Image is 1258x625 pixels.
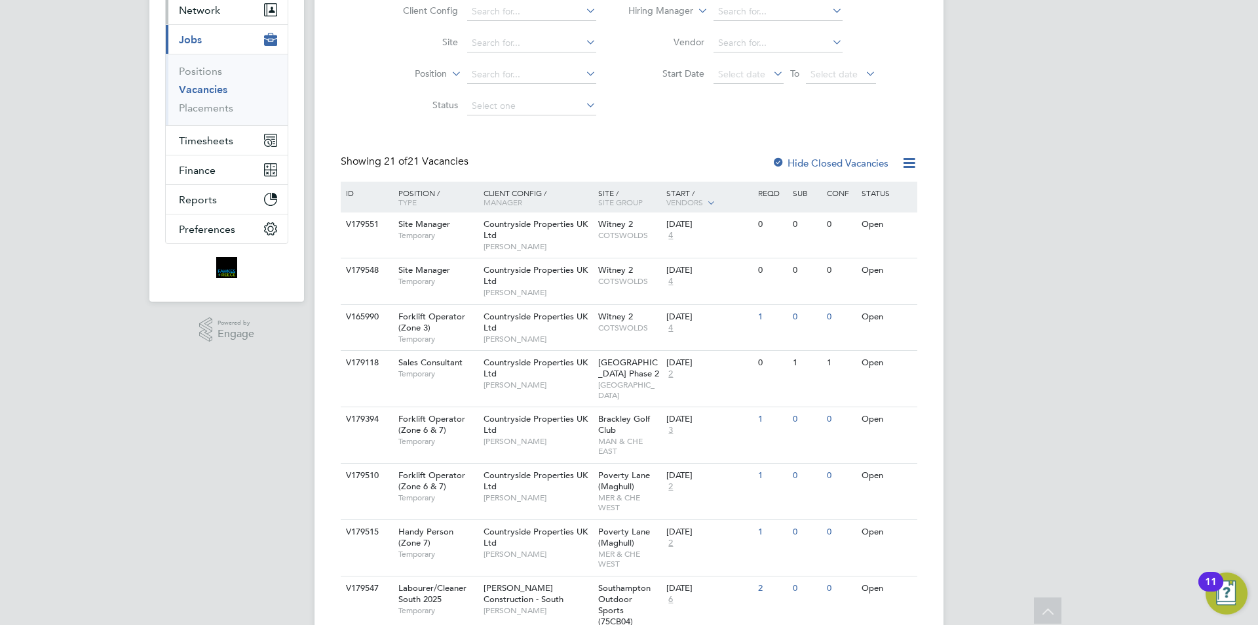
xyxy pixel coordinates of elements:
div: V179510 [343,464,389,488]
span: Temporary [398,276,477,287]
div: 0 [790,464,824,488]
div: Position / [389,182,480,213]
span: Temporary [398,493,477,503]
span: MER & CHE WEST [598,549,660,569]
div: 0 [824,212,858,237]
div: 1 [824,351,858,375]
div: V179548 [343,258,389,283]
span: 21 Vacancies [384,155,468,168]
div: Start / [663,182,755,214]
span: Temporary [398,334,477,344]
span: Select date [718,68,765,80]
a: Vacancies [179,83,227,96]
div: Open [858,407,915,432]
span: 2 [666,369,675,380]
div: 1 [755,305,789,329]
span: 4 [666,276,675,287]
div: V179394 [343,407,389,432]
div: 0 [790,520,824,544]
img: bromak-logo-retina.png [216,257,237,278]
span: Handy Person (Zone 7) [398,526,453,548]
span: Preferences [179,223,235,235]
span: 2 [666,538,675,549]
label: Hide Closed Vacancies [772,157,888,169]
span: Poverty Lane (Maghull) [598,470,650,492]
input: Search for... [714,3,843,21]
div: [DATE] [666,527,752,538]
div: Conf [824,182,858,204]
div: 0 [790,407,824,432]
div: V179551 [343,212,389,237]
div: 1 [755,407,789,432]
div: 0 [755,351,789,375]
span: Labourer/Cleaner South 2025 [398,582,467,605]
div: [DATE] [666,470,752,481]
span: Site Manager [398,264,450,275]
span: Countryside Properties UK Ltd [484,357,588,379]
span: To [786,65,803,82]
span: Vendors [666,197,703,207]
span: Timesheets [179,134,233,147]
div: V179547 [343,576,389,601]
span: Jobs [179,33,202,46]
div: 0 [790,305,824,329]
div: 0 [824,464,858,488]
span: Countryside Properties UK Ltd [484,218,588,241]
button: Reports [166,185,288,214]
div: 0 [824,258,858,283]
a: Powered byEngage [199,317,255,342]
span: Temporary [398,549,477,559]
span: Witney 2 [598,311,633,322]
span: Network [179,4,220,16]
span: [PERSON_NAME] [484,493,592,503]
span: [PERSON_NAME] [484,380,592,390]
div: 0 [824,305,858,329]
span: 4 [666,323,675,334]
div: Status [858,182,915,204]
div: Open [858,258,915,283]
button: Timesheets [166,126,288,155]
span: 3 [666,425,675,436]
span: MAN & CHE EAST [598,436,660,456]
span: Countryside Properties UK Ltd [484,264,588,287]
div: Client Config / [480,182,595,213]
div: ID [343,182,389,204]
div: V179118 [343,351,389,375]
span: [PERSON_NAME] [484,549,592,559]
div: [DATE] [666,583,752,594]
label: Site [383,36,458,48]
a: Positions [179,65,222,77]
label: Position [372,68,447,81]
div: Open [858,464,915,488]
div: V165990 [343,305,389,329]
span: Temporary [398,230,477,241]
span: Powered by [218,317,254,329]
span: COTSWOLDS [598,276,660,287]
div: Showing [341,155,471,169]
span: Site Group [598,197,643,207]
div: [DATE] [666,312,752,323]
div: Site / [595,182,664,213]
span: [PERSON_NAME] [484,605,592,616]
label: Client Config [383,5,458,16]
div: 0 [755,212,789,237]
span: COTSWOLDS [598,323,660,333]
span: Site Manager [398,218,450,230]
label: Hiring Manager [618,5,693,18]
div: V179515 [343,520,389,544]
input: Search for... [467,34,596,52]
div: 1 [790,351,824,375]
span: Countryside Properties UK Ltd [484,311,588,333]
div: [DATE] [666,357,752,369]
span: 4 [666,230,675,241]
span: Engage [218,329,254,340]
span: Brackley Golf Club [598,413,650,435]
div: Open [858,520,915,544]
span: Witney 2 [598,264,633,275]
span: Witney 2 [598,218,633,230]
label: Status [383,99,458,111]
span: 2 [666,481,675,493]
div: 0 [824,407,858,432]
span: [PERSON_NAME] [484,241,592,252]
span: Forklift Operator (Zone 6 & 7) [398,470,465,492]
